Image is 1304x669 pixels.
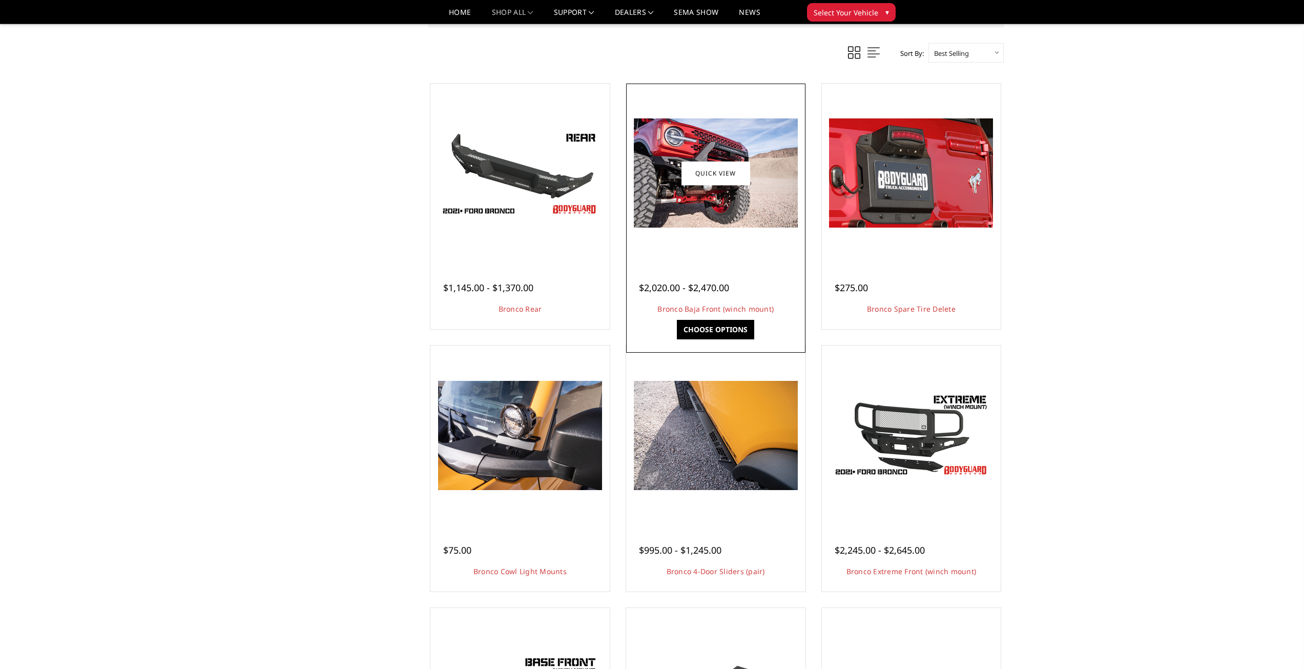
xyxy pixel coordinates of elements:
[433,86,607,260] a: Bronco Rear Shown with optional bolt-on end caps
[639,544,721,556] span: $995.00 - $1,245.00
[473,566,567,576] a: Bronco Cowl Light Mounts
[667,566,765,576] a: Bronco 4-Door Sliders (pair)
[835,281,868,294] span: $275.00
[634,381,798,490] img: Bronco 4-Door Sliders (pair)
[867,304,956,314] a: Bronco Spare Tire Delete
[739,9,760,24] a: News
[681,161,750,185] a: Quick view
[554,9,594,24] a: Support
[449,9,471,24] a: Home
[438,381,602,490] img: Bronco Cowl Light Mounts
[634,118,798,228] img: Bronco Baja Front (winch mount)
[824,348,999,522] a: Bronco Extreme Front (winch mount) Bronco Extreme Front (winch mount)
[629,348,803,522] a: Bronco 4-Door Sliders (pair) Bronco 4-Door Sliders (pair)
[677,320,754,339] a: Choose Options
[499,304,542,314] a: Bronco Rear
[829,118,993,228] img: Bronco Spare Tire Delete
[807,3,896,22] button: Select Your Vehicle
[814,7,878,18] span: Select Your Vehicle
[824,86,999,260] a: Bronco Spare Tire Delete Bronco Spare Tire Delete
[835,544,925,556] span: $2,245.00 - $2,645.00
[492,9,533,24] a: shop all
[846,566,977,576] a: Bronco Extreme Front (winch mount)
[674,9,718,24] a: SEMA Show
[895,46,924,61] label: Sort By:
[639,281,729,294] span: $2,020.00 - $2,470.00
[433,348,607,522] a: Bronco Cowl Light Mounts Bronco Cowl Light Mounts
[885,7,889,17] span: ▾
[443,544,471,556] span: $75.00
[629,86,803,260] a: Bodyguard Ford Bronco Bronco Baja Front (winch mount)
[657,304,774,314] a: Bronco Baja Front (winch mount)
[443,281,533,294] span: $1,145.00 - $1,370.00
[615,9,654,24] a: Dealers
